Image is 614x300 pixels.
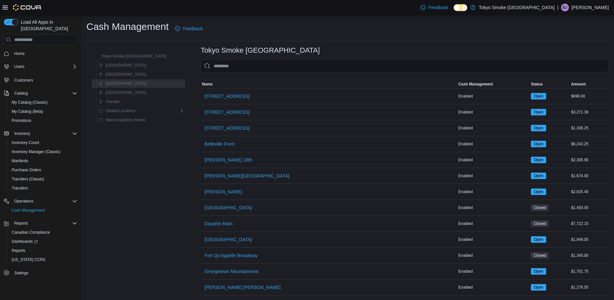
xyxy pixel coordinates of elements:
span: My Catalog (Classic) [12,100,48,105]
button: Status [530,80,570,88]
img: Cova [13,4,42,11]
span: Cash Management [9,206,77,214]
span: Transfers [12,186,28,191]
button: Inventory Manager (Classic) [6,147,80,156]
div: Enabled [457,204,530,212]
span: [GEOGRAPHIC_DATA] [106,72,146,77]
button: Settings [1,268,80,278]
span: [PERSON_NAME][GEOGRAPHIC_DATA] [205,173,289,179]
span: Home [12,49,77,58]
div: $1,949.05 [570,236,609,243]
button: [STREET_ADDRESS] [202,90,252,103]
span: Cash Management [12,208,44,213]
div: Enabled [457,236,530,243]
a: Purchase Orders [9,166,44,174]
span: Promotions [12,118,31,123]
a: Manifests [9,157,31,165]
button: Reports [6,246,80,255]
span: [GEOGRAPHIC_DATA] [205,236,252,243]
span: Transfers (Classic) [12,176,44,182]
span: Purchase Orders [9,166,77,174]
span: Reports [9,247,77,254]
div: $698.00 [570,92,609,100]
span: Reports [14,221,28,226]
div: $3,271.36 [570,108,609,116]
button: [GEOGRAPHIC_DATA] [202,233,255,246]
span: Closed [534,253,546,258]
nav: Complex example [4,46,77,294]
p: | [557,4,558,11]
span: My Catalog (Beta) [9,108,77,115]
span: Manifests [12,158,28,163]
span: Open [531,189,546,195]
button: My Catalog (Classic) [6,98,80,107]
span: [PERSON_NAME] [PERSON_NAME] [205,284,281,291]
span: Open [531,236,546,243]
button: Purchase Orders [6,165,80,175]
a: Cash Management [9,206,47,214]
a: Promotions [9,117,34,124]
span: BJ [563,4,567,11]
button: Operations [1,197,80,206]
div: Enabled [457,92,530,100]
button: [STREET_ADDRESS] [202,106,252,119]
h1: Cash Management [86,20,169,33]
button: [GEOGRAPHIC_DATA] [96,71,149,78]
span: Open [534,284,543,290]
span: Amount [571,82,586,87]
span: Load All Apps in [GEOGRAPHIC_DATA] [18,19,77,32]
span: My Catalog (Beta) [12,109,43,114]
span: Feedback [183,25,203,32]
button: Catalog [12,89,30,97]
span: Dashboards [9,238,77,245]
button: Home [1,49,80,58]
div: Enabled [457,188,530,196]
span: Washington CCRS [9,256,77,264]
button: New Acquisition Stores [96,116,148,124]
button: Inventory [12,130,33,137]
span: Inventory [12,130,77,137]
button: Fort Qu'Appelle Broadway [202,249,260,262]
span: Operations [14,199,33,204]
a: Dashboards [9,238,40,245]
span: Canadian Compliance [9,228,77,236]
span: [GEOGRAPHIC_DATA] [106,90,146,95]
div: $1,701.75 [570,267,609,275]
span: Fort Qu'Appelle Broadway [205,252,257,259]
span: Closed [534,221,546,227]
a: Transfers (Classic) [9,175,47,183]
button: Name [201,80,457,88]
span: Inventory Manager (Classic) [12,149,60,154]
span: Open [531,268,546,275]
div: $1,276.55 [570,283,609,291]
span: Feedback [428,4,448,11]
button: Manifests [6,156,80,165]
span: Inventory Manager (Classic) [9,148,77,156]
span: Open [531,173,546,179]
span: Tokyo Smoke [GEOGRAPHIC_DATA] [101,54,166,59]
div: Enabled [457,108,530,116]
span: Inventory Count [9,139,77,147]
span: Manifests [9,157,77,165]
button: My Catalog (Beta) [6,107,80,116]
div: Enabled [457,124,530,132]
span: Open [531,125,546,131]
span: Closed [534,205,546,211]
span: Promotions [9,117,77,124]
span: Open [534,93,543,99]
a: Customers [12,76,36,84]
button: [STREET_ADDRESS] [202,122,252,135]
div: Enabled [457,267,530,275]
button: Inventory Count [6,138,80,147]
span: [GEOGRAPHIC_DATA] [106,81,146,86]
div: Enabled [457,156,530,164]
span: Inventory [14,131,30,136]
span: Settings [12,269,77,277]
span: Open [531,284,546,291]
button: Tokyo Smoke [GEOGRAPHIC_DATA] [92,52,169,60]
span: Status [531,82,543,87]
span: Belleville Front [205,141,234,147]
span: Transfers (Classic) [9,175,77,183]
button: [GEOGRAPHIC_DATA] [202,201,255,214]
